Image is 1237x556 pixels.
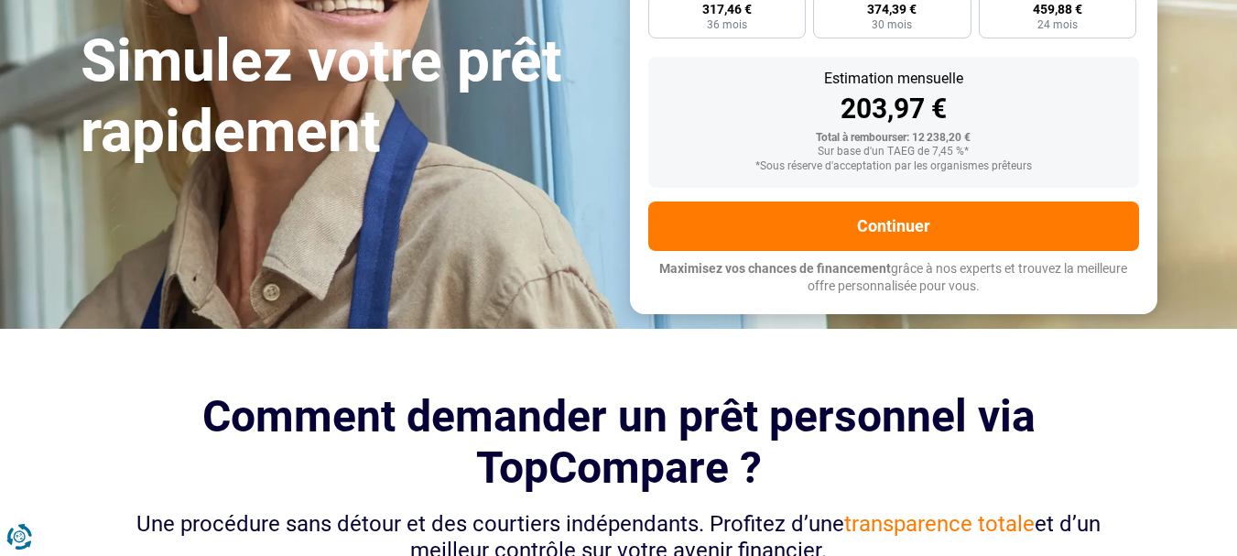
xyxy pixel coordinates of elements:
[648,202,1139,251] button: Continuer
[663,132,1124,145] div: Total à rembourser: 12 238,20 €
[663,71,1124,86] div: Estimation mensuelle
[867,3,917,16] span: 374,39 €
[663,160,1124,173] div: *Sous réserve d'acceptation par les organismes prêteurs
[663,95,1124,123] div: 203,97 €
[81,27,608,168] h1: Simulez votre prêt rapidement
[648,260,1139,296] p: grâce à nos experts et trouvez la meilleure offre personnalisée pour vous.
[707,19,747,30] span: 36 mois
[1037,19,1078,30] span: 24 mois
[108,391,1130,492] h2: Comment demander un prêt personnel via TopCompare ?
[702,3,752,16] span: 317,46 €
[872,19,912,30] span: 30 mois
[1033,3,1082,16] span: 459,88 €
[659,261,891,276] span: Maximisez vos chances de financement
[663,146,1124,158] div: Sur base d'un TAEG de 7,45 %*
[844,511,1035,537] span: transparence totale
